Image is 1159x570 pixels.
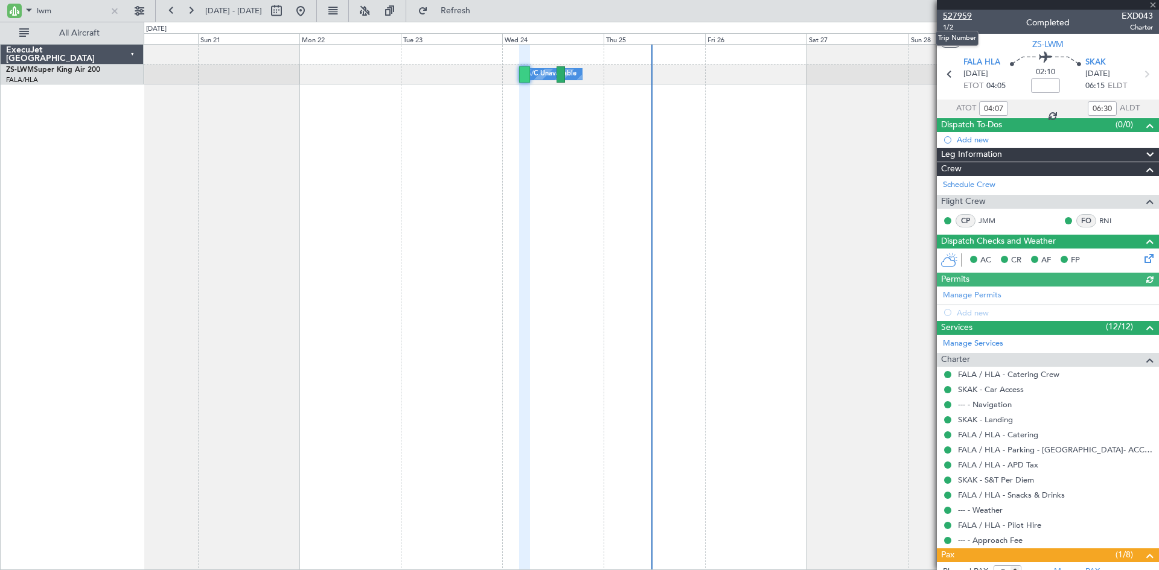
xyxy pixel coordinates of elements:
[958,399,1012,410] a: --- - Navigation
[941,148,1002,162] span: Leg Information
[980,255,991,267] span: AC
[146,24,167,34] div: [DATE]
[430,7,481,15] span: Refresh
[963,68,988,80] span: [DATE]
[941,548,954,562] span: Pax
[1071,255,1080,267] span: FP
[1011,255,1021,267] span: CR
[1036,66,1055,78] span: 02:10
[908,33,1010,44] div: Sun 28
[299,33,401,44] div: Mon 22
[37,2,106,20] input: A/C (Reg. or Type)
[1085,57,1106,69] span: SKAK
[943,338,1003,350] a: Manage Services
[13,24,131,43] button: All Aircraft
[1116,548,1133,561] span: (1/8)
[958,535,1023,545] a: --- - Approach Fee
[604,33,705,44] div: Thu 25
[958,505,1003,515] a: --- - Weather
[1116,118,1133,131] span: (0/0)
[705,33,806,44] div: Fri 26
[941,353,970,367] span: Charter
[941,235,1056,249] span: Dispatch Checks and Weather
[1026,16,1070,29] div: Completed
[1041,255,1051,267] span: AF
[941,118,1002,132] span: Dispatch To-Dos
[6,75,38,84] a: FALA/HLA
[401,33,502,44] div: Tue 23
[958,460,1038,470] a: FALA / HLA - APD Tax
[963,57,1000,69] span: FALA HLA
[958,475,1034,485] a: SKAK - S&T Per Diem
[941,195,986,209] span: Flight Crew
[1076,214,1096,227] div: FO
[1122,10,1153,22] span: EXD043
[941,321,972,335] span: Services
[526,65,576,83] div: A/C Unavailable
[6,66,100,74] a: ZS-LWMSuper King Air 200
[6,66,34,74] span: ZS-LWM
[963,80,983,92] span: ETOT
[1032,38,1064,51] span: ZS-LWM
[958,490,1065,500] a: FALA / HLA - Snacks & Drinks
[1120,103,1140,115] span: ALDT
[806,33,908,44] div: Sat 27
[979,215,1006,226] a: JMM
[943,10,972,22] span: 527959
[205,5,262,16] span: [DATE] - [DATE]
[1085,80,1105,92] span: 06:15
[943,179,995,191] a: Schedule Crew
[958,384,1024,394] a: SKAK - Car Access
[31,29,127,37] span: All Aircraft
[412,1,485,21] button: Refresh
[986,80,1006,92] span: 04:05
[958,414,1013,425] a: SKAK - Landing
[1108,80,1127,92] span: ELDT
[958,520,1041,530] a: FALA / HLA - Pilot Hire
[958,445,1153,455] a: FALA / HLA - Parking - [GEOGRAPHIC_DATA]- ACC # 1800
[956,103,976,115] span: ATOT
[957,135,1153,145] div: Add new
[198,33,299,44] div: Sun 21
[958,429,1038,440] a: FALA / HLA - Catering
[502,33,604,44] div: Wed 24
[958,369,1059,379] a: FALA / HLA - Catering Crew
[936,31,979,46] div: Trip Number
[956,214,975,227] div: CP
[1122,22,1153,33] span: Charter
[941,162,962,176] span: Crew
[1085,68,1110,80] span: [DATE]
[1106,320,1133,333] span: (12/12)
[96,33,197,44] div: Sat 20
[1099,215,1126,226] a: RNI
